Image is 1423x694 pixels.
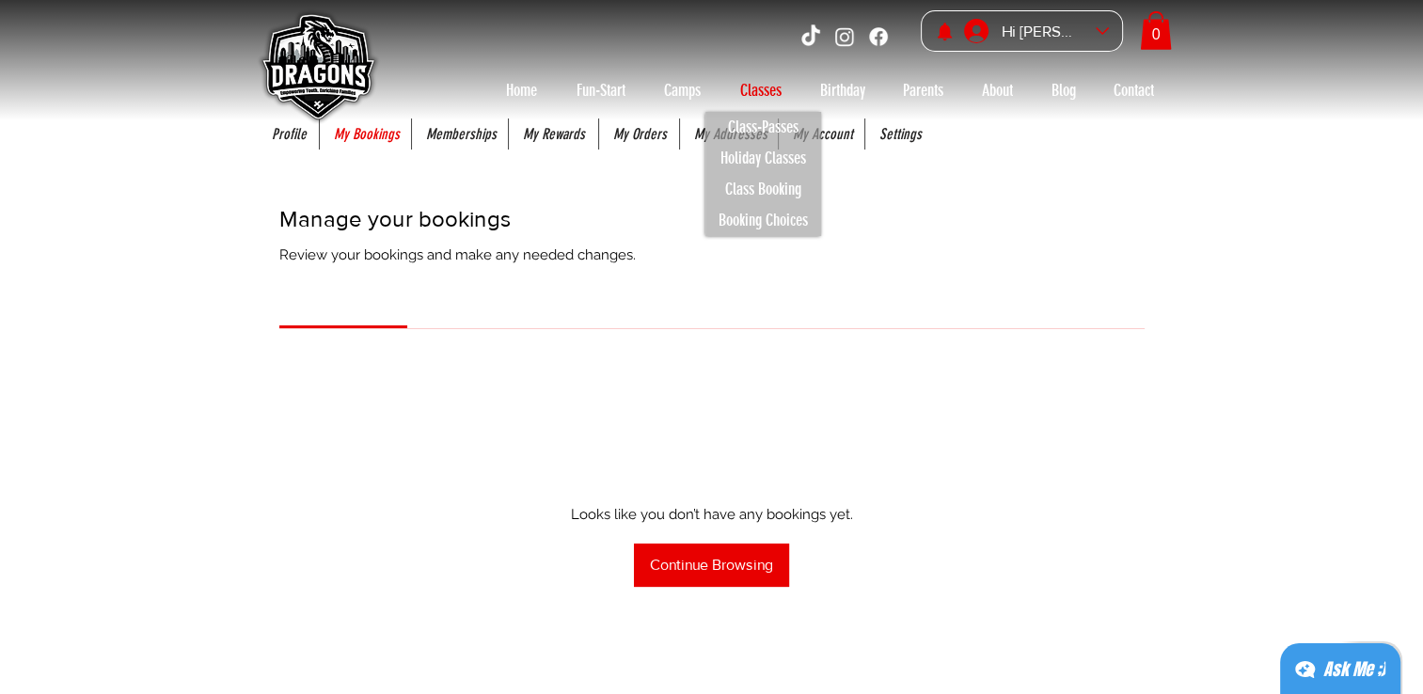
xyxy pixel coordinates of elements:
span: Past [433,290,464,315]
a: Notifications [935,22,955,41]
a: Parents [884,75,963,105]
p: My Account [783,118,862,150]
a: Birthday [801,75,884,105]
p: Looks like you don’t have any bookings yet. [571,505,853,525]
p: Birthday [811,75,875,105]
div: Yulong Liu account [957,11,1122,52]
a: My Orders [599,118,679,150]
a: My Account [779,118,864,150]
p: Contact [1104,75,1163,105]
a: Home [487,75,557,105]
text: 0 [1151,25,1160,42]
a: Booking Choices [705,205,821,236]
p: My Orders [604,118,676,150]
h2: Manage your bookings [279,203,1145,235]
a: About [963,75,1033,105]
a: Blog [1033,75,1095,105]
p: Camps [655,75,710,105]
a: Settings [865,118,933,150]
a: Class Booking [705,174,821,205]
a: Cart with 0 items [1140,11,1172,50]
p: Class Booking [717,174,810,205]
a: Classes [720,75,801,105]
div: Ask Me ;) [1323,656,1385,683]
span: Upcoming [305,290,381,315]
a: Fun-Start [557,75,645,105]
p: Fun-Start [567,75,635,105]
a: Contact [1095,75,1174,105]
a: My Rewards [509,118,598,150]
p: My Rewards [514,118,594,150]
button: Continue Browsing [634,544,789,587]
div: Continue Browsing [650,555,773,576]
a: Memberships [412,118,508,150]
p: My Addresses [685,118,777,150]
img: Skate Dragons logo with the slogan 'Empowering Youth, Enriching Families' in Singapore. [251,3,383,134]
nav: Site [487,75,1174,105]
a: Class-Passes [705,112,821,143]
div: [PERSON_NAME] [995,17,1089,46]
p: Home [497,75,546,105]
ul: Social Bar [798,24,891,49]
p: Blog [1042,75,1085,105]
p: Settings [870,118,931,150]
a: My Addresses [680,118,778,150]
p: Class-Passes [719,112,807,143]
p: Holiday Classes [712,143,814,174]
p: Parents [893,75,953,105]
a: Camps [645,75,720,105]
p: Classes [731,75,791,105]
a: Holiday Classes [705,143,821,174]
p: Review your bookings and make any needed changes. [279,245,1145,265]
p: About [972,75,1022,105]
p: Booking Choices [710,205,816,236]
p: Memberships [417,118,506,150]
